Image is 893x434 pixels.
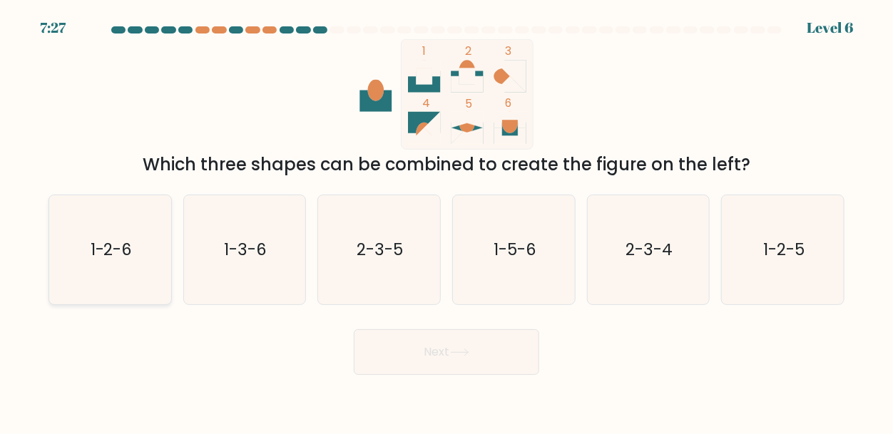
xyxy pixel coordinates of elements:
button: Next [354,329,539,375]
tspan: 1 [423,43,427,59]
text: 1-2-5 [763,238,805,261]
text: 1-3-6 [225,238,267,261]
div: Which three shapes can be combined to create the figure on the left? [57,152,836,177]
tspan: 6 [505,95,511,111]
tspan: 2 [466,43,472,59]
tspan: 3 [505,43,511,59]
tspan: 4 [423,95,431,111]
div: Level 6 [807,17,853,38]
text: 1-5-6 [494,238,536,261]
div: 7:27 [40,17,66,38]
text: 1-2-6 [90,238,132,261]
tspan: 5 [466,95,473,112]
text: 2-3-5 [357,238,404,261]
text: 2-3-4 [626,238,673,261]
